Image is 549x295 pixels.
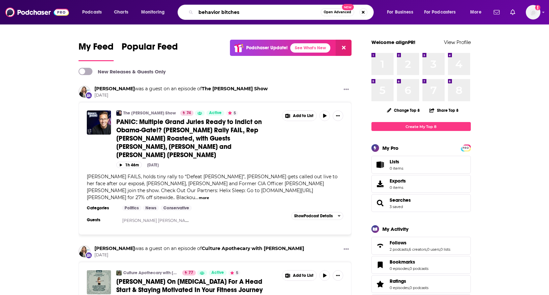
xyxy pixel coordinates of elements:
[87,110,111,135] img: PANIC: Multiple Grand Juries Ready to Indict on Obama-Gate!? Newsom Rally FAIL, Rep Crockett Roas...
[382,226,409,232] div: My Activity
[462,146,470,150] span: PRO
[79,245,90,257] a: Jillian Michaels
[342,4,354,10] span: New
[427,247,440,252] a: 0 users
[94,245,135,251] a: Jillian Michaels
[408,247,409,252] span: ,
[79,86,90,98] img: Jillian Michaels
[371,156,471,174] a: Lists
[123,110,176,116] a: The [PERSON_NAME] Show
[182,270,196,275] a: 77
[526,5,540,20] button: Show profile menu
[333,110,343,121] button: Show More Button
[390,266,409,271] a: 0 episodes
[116,270,122,275] img: Culture Apothecary with Alex Clark
[122,41,178,61] a: Popular Feed
[390,159,399,165] span: Lists
[440,247,440,252] span: ,
[390,278,406,284] span: Ratings
[371,256,471,274] span: Bookmarks
[209,110,222,116] span: Active
[440,247,450,252] a: 0 lists
[116,162,142,168] button: 1h 46m
[424,8,456,17] span: For Podcasters
[123,270,178,275] a: Culture Apothecary with [PERSON_NAME]
[137,7,173,18] button: open menu
[390,240,407,246] span: Follows
[94,245,304,252] h3: was a guest on an episode of
[282,271,317,280] button: Show More Button
[390,178,406,184] span: Exports
[341,86,352,94] button: Show More Button
[94,252,304,258] span: [DATE]
[387,8,413,17] span: For Business
[82,8,102,17] span: Podcasts
[410,285,428,290] a: 0 podcasts
[116,277,277,294] a: [PERSON_NAME] On [MEDICAL_DATA] For A Head Start & Staying Motivated In Your Fitness Journey
[199,195,209,201] button: more
[85,252,92,259] div: New Appearance
[282,111,317,121] button: Show More Button
[333,270,343,281] button: Show More Button
[371,237,471,255] span: Follows
[290,43,330,53] a: See What's New
[202,245,304,251] a: Culture Apothecary with Alex Clark
[426,247,427,252] span: ,
[410,266,428,271] a: 0 podcasts
[390,247,408,252] a: 2 podcasts
[390,285,409,290] a: 0 episodes
[390,185,406,190] span: 0 items
[293,113,313,118] span: Add to List
[291,212,344,220] button: ShowPodcast Details
[5,6,69,19] img: Podchaser - Follow, Share and Rate Podcasts
[390,259,415,265] span: Bookmarks
[79,41,114,56] span: My Feed
[116,277,263,294] span: [PERSON_NAME] On [MEDICAL_DATA] For A Head Start & Staying Motivated In Your Fitness Journey
[79,68,166,75] a: New Releases & Guests Only
[324,11,351,14] span: Open Advanced
[202,86,268,92] a: The Benny Show
[228,270,240,275] button: 5
[371,175,471,193] a: Exports
[196,7,321,18] input: Search podcasts, credits, & more...
[382,145,399,151] div: My Pro
[374,260,387,270] a: Bookmarks
[491,7,502,18] a: Show notifications dropdown
[526,5,540,20] img: User Profile
[85,92,92,99] div: New Appearance
[211,270,224,276] span: Active
[371,275,471,293] span: Ratings
[390,259,428,265] a: Bookmarks
[470,8,481,17] span: More
[390,278,428,284] a: Ratings
[78,7,110,18] button: open menu
[341,245,352,254] button: Show More Button
[206,110,224,116] a: Active
[116,110,122,116] img: The Benny Show
[420,7,466,18] button: open menu
[508,7,518,18] a: Show notifications dropdown
[390,197,411,203] a: Searches
[110,7,132,18] a: Charts
[371,194,471,212] span: Searches
[371,39,415,45] a: Welcome alignPR!
[122,205,141,211] a: Politics
[87,270,111,294] img: Jillian Michaels On Ozempic For A Head Start & Staying Motivated In Your Fitness Journey
[94,93,268,98] span: [DATE]
[87,217,117,223] h3: Guests
[374,160,387,169] span: Lists
[526,5,540,20] span: Logged in as alignPR
[383,106,424,114] button: Change Top 8
[382,7,421,18] button: open menu
[409,247,426,252] a: 6 creators
[371,122,471,131] a: Create My Top 8
[116,118,262,159] span: PANIC: Multiple Grand Juries Ready to Indict on Obama-Gate!? [PERSON_NAME] Rally FAIL, Rep [PERSO...
[189,270,193,276] span: 77
[294,214,333,218] span: Show Podcast Details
